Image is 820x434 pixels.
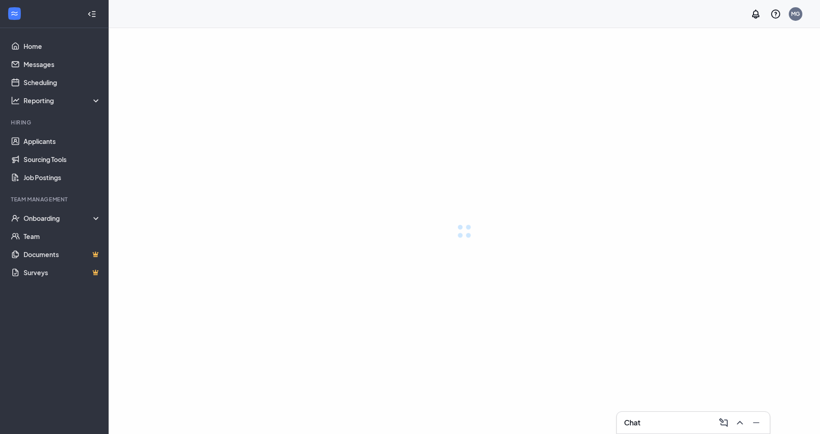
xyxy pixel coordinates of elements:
button: Minimize [748,415,763,430]
a: DocumentsCrown [24,245,101,263]
svg: QuestionInfo [770,9,781,19]
div: Team Management [11,196,99,203]
button: ComposeMessage [715,415,730,430]
svg: ChevronUp [734,417,745,428]
div: Hiring [11,119,99,126]
a: Sourcing Tools [24,150,101,168]
a: SurveysCrown [24,263,101,281]
a: Home [24,37,101,55]
a: Scheduling [24,73,101,91]
svg: UserCheck [11,214,20,223]
a: Team [24,227,101,245]
svg: Analysis [11,96,20,105]
svg: WorkstreamLogo [10,9,19,18]
svg: Notifications [750,9,761,19]
svg: Minimize [751,417,762,428]
svg: ComposeMessage [718,417,729,428]
a: Job Postings [24,168,101,186]
h3: Chat [624,418,640,428]
svg: Collapse [87,10,96,19]
div: MG [791,10,800,18]
div: Onboarding [24,214,101,223]
a: Messages [24,55,101,73]
a: Applicants [24,132,101,150]
div: Reporting [24,96,101,105]
button: ChevronUp [732,415,746,430]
